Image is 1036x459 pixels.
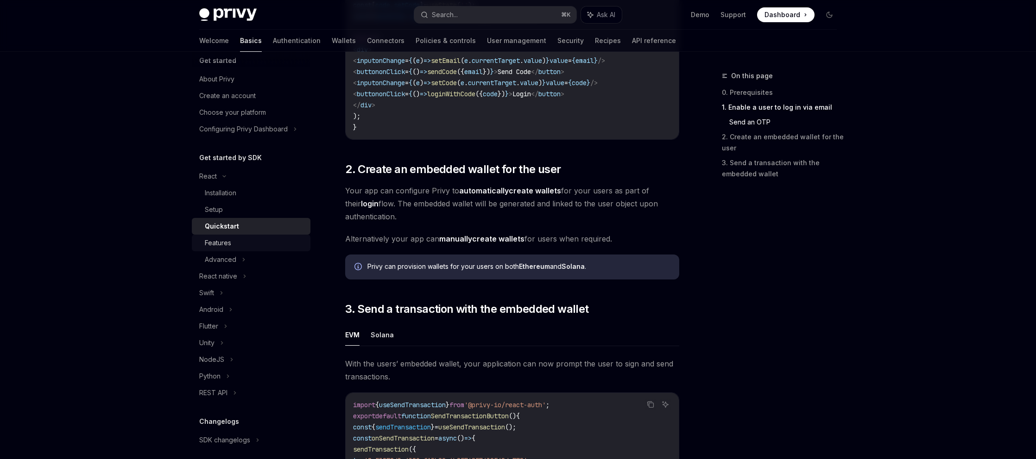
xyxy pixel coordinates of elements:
span: </ [531,68,538,76]
span: } [542,79,546,87]
a: Connectors [367,30,404,52]
span: () [509,412,516,420]
span: '@privy-io/react-auth' [464,401,546,409]
span: setCode [431,79,457,87]
span: </ [531,90,538,98]
a: Setup [192,201,310,218]
div: Features [205,237,231,248]
button: Ask AI [581,6,622,23]
span: sendCode [427,68,457,76]
span: With the users’ embedded wallet, your application can now prompt the user to sign and send transa... [345,357,679,383]
span: . [516,79,520,87]
button: Copy the contents from the code block [644,398,657,410]
div: About Privy [199,74,234,85]
span: Your app can configure Privy to for your users as part of their flow. The embedded wallet will be... [345,184,679,223]
span: ); [353,112,360,120]
span: { [409,56,412,65]
span: value [524,56,542,65]
span: => [420,68,427,76]
span: ( [461,56,464,65]
span: onClick [379,68,405,76]
span: SendTransactionButton [431,412,509,420]
a: 0. Prerequisites [722,85,844,100]
span: < [353,79,357,87]
span: } [505,90,509,98]
span: Dashboard [764,10,800,19]
strong: automatically [459,186,509,195]
div: Python [199,371,221,382]
strong: login [361,199,379,208]
span: { [572,56,575,65]
span: { [372,423,375,431]
span: button [538,90,561,98]
span: async [438,434,457,442]
span: () [412,90,420,98]
a: Support [720,10,746,19]
span: div [360,101,372,109]
div: SDK changelogs [199,434,250,446]
button: Toggle dark mode [822,7,837,22]
div: Setup [205,204,223,215]
span: email [575,56,594,65]
span: = [568,56,572,65]
span: value [520,79,538,87]
button: Ask AI [659,398,671,410]
span: e [416,79,420,87]
span: } [490,68,494,76]
strong: Ethereum [519,262,550,270]
span: (); [505,423,516,431]
span: = [405,68,409,76]
div: Create an account [199,90,256,101]
span: => [464,434,472,442]
strong: manually [439,234,472,243]
span: function [401,412,431,420]
span: Send Code [498,68,531,76]
a: Recipes [595,30,621,52]
span: ) [542,56,546,65]
span: import [353,401,375,409]
span: }) [483,68,490,76]
div: NodeJS [199,354,224,365]
span: /> [590,79,598,87]
span: . [520,56,524,65]
span: } [431,423,435,431]
div: Search... [432,9,458,20]
span: export [353,412,375,420]
h5: Get started by SDK [199,152,262,163]
span: ( [412,79,416,87]
h5: Changelogs [199,416,239,427]
button: Search...⌘K [414,6,576,23]
span: => [423,79,431,87]
div: React native [199,271,237,282]
span: < [353,90,357,98]
span: value [546,79,564,87]
a: Security [557,30,584,52]
span: < [353,68,357,76]
span: const [353,423,372,431]
span: currentTarget [472,56,520,65]
a: 1. Enable a user to log in via email [722,100,844,115]
span: sendTransaction [353,445,409,453]
span: } [594,56,598,65]
span: { [568,79,572,87]
span: onSendTransaction [372,434,435,442]
span: { [409,68,412,76]
span: } [353,123,357,131]
span: currentTarget [468,79,516,87]
span: = [405,90,409,98]
span: }) [498,90,505,98]
span: = [435,434,438,442]
span: button [357,68,379,76]
span: > [372,101,375,109]
span: { [516,412,520,420]
span: = [405,79,409,87]
span: ( [412,56,416,65]
div: Choose your platform [199,107,266,118]
span: from [449,401,464,409]
span: ({ [457,68,464,76]
div: Configuring Privy Dashboard [199,124,288,135]
span: = [564,79,568,87]
div: Installation [205,187,236,198]
a: Create an account [192,87,310,104]
span: button [357,90,379,98]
